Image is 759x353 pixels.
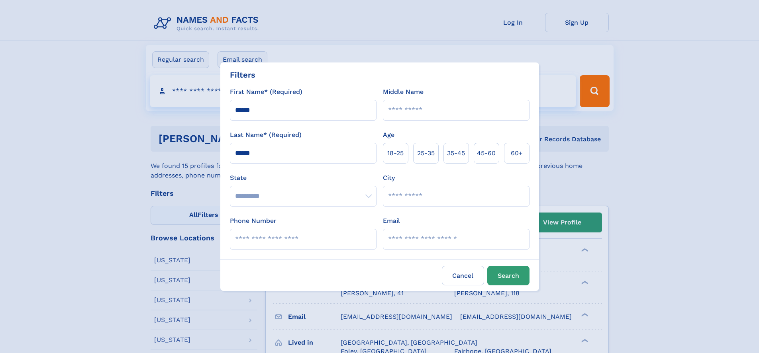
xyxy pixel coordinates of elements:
label: City [383,173,395,183]
div: Filters [230,69,255,81]
span: 60+ [511,148,523,158]
span: 18‑25 [387,148,404,158]
label: State [230,173,377,183]
label: Email [383,216,400,226]
span: 45‑60 [477,148,496,158]
span: 35‑45 [447,148,465,158]
label: Last Name* (Required) [230,130,302,140]
label: Phone Number [230,216,277,226]
button: Search [487,266,530,285]
label: Middle Name [383,87,424,97]
label: First Name* (Required) [230,87,302,97]
span: 25‑35 [417,148,435,158]
label: Age [383,130,394,140]
label: Cancel [442,266,484,285]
